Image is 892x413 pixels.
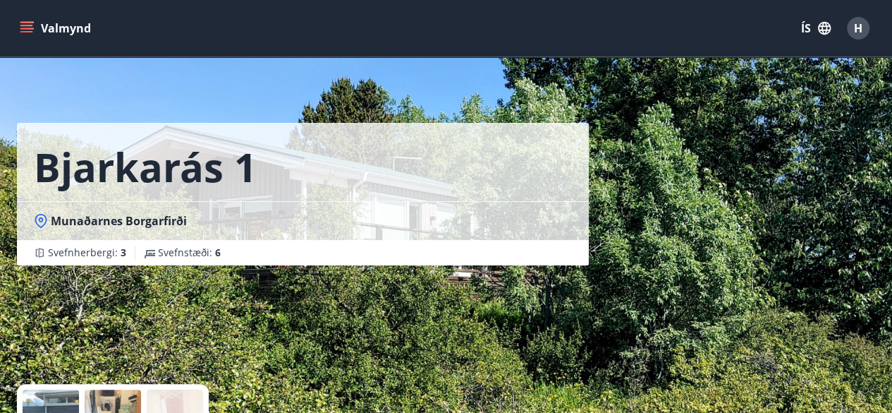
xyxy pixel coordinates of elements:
[51,213,187,229] span: Munaðarnes Borgarfirði
[17,16,97,41] button: menu
[841,11,875,45] button: H
[34,140,257,193] h1: Bjarkarás 1
[121,246,126,259] span: 3
[48,246,126,260] span: Svefnherbergi :
[215,246,221,259] span: 6
[158,246,221,260] span: Svefnstæði :
[854,20,862,36] span: H
[793,16,838,41] button: ÍS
